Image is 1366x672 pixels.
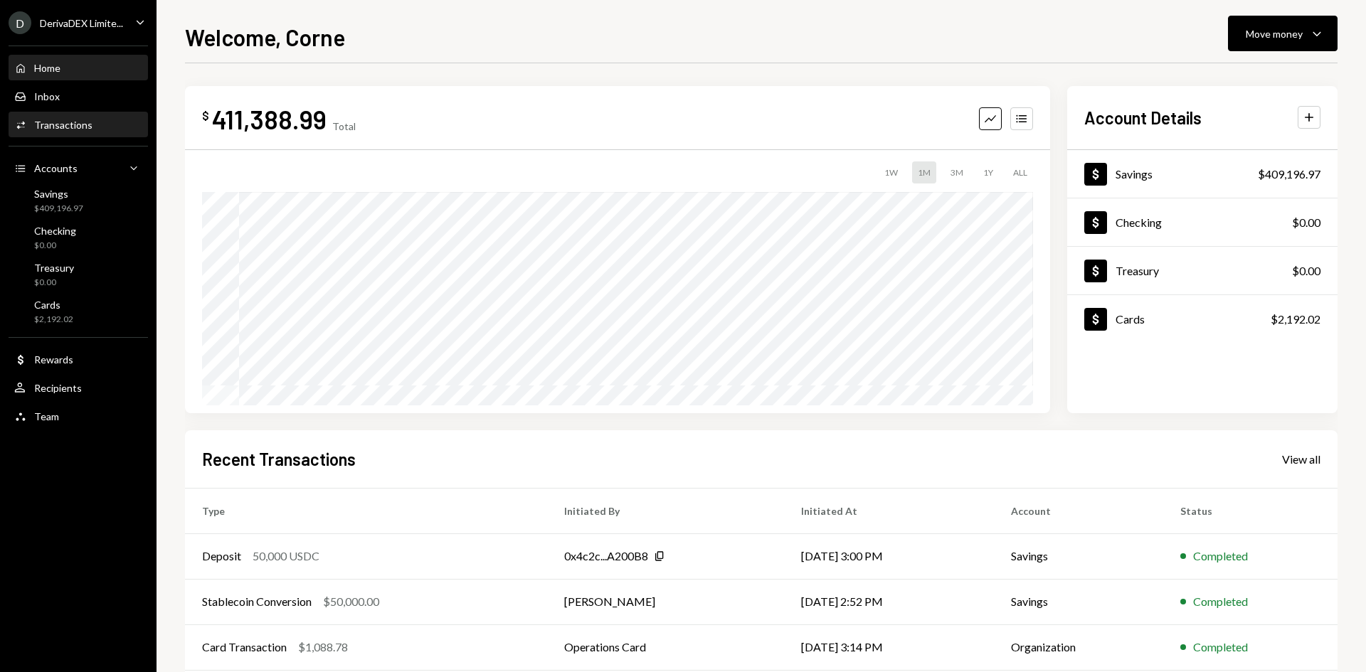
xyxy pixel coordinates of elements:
[332,120,356,132] div: Total
[323,593,379,610] div: $50,000.00
[784,624,994,670] td: [DATE] 3:14 PM
[9,183,148,218] a: Savings$409,196.97
[9,375,148,400] a: Recipients
[9,257,148,292] a: Treasury$0.00
[1067,150,1338,198] a: Savings$409,196.97
[945,161,969,183] div: 3M
[34,277,74,289] div: $0.00
[34,262,74,274] div: Treasury
[1193,548,1248,565] div: Completed
[1163,488,1338,533] th: Status
[547,579,784,624] td: [PERSON_NAME]
[994,488,1163,533] th: Account
[1007,161,1033,183] div: ALL
[1282,452,1320,466] div: View all
[1292,214,1320,231] div: $0.00
[784,579,994,624] td: [DATE] 2:52 PM
[547,624,784,670] td: Operations Card
[212,103,327,135] div: 411,388.99
[564,548,648,565] div: 0x4c2c...A200B8
[9,155,148,181] a: Accounts
[9,11,31,34] div: D
[879,161,904,183] div: 1W
[1228,16,1338,51] button: Move money
[34,382,82,394] div: Recipients
[34,162,78,174] div: Accounts
[9,346,148,372] a: Rewards
[1282,451,1320,466] a: View all
[185,23,345,51] h1: Welcome, Corne
[34,225,76,237] div: Checking
[202,593,312,610] div: Stablecoin Conversion
[202,109,209,123] div: $
[34,119,92,131] div: Transactions
[34,203,83,215] div: $409,196.97
[994,624,1163,670] td: Organization
[784,488,994,533] th: Initiated At
[34,353,73,366] div: Rewards
[1067,198,1338,246] a: Checking$0.00
[912,161,936,183] div: 1M
[9,112,148,137] a: Transactions
[784,533,994,579] td: [DATE] 3:00 PM
[40,17,123,29] div: DerivaDEX Limite...
[202,548,241,565] div: Deposit
[1067,247,1338,294] a: Treasury$0.00
[1271,311,1320,328] div: $2,192.02
[9,55,148,80] a: Home
[202,447,356,471] h2: Recent Transactions
[1084,106,1202,129] h2: Account Details
[34,62,60,74] div: Home
[34,240,76,252] div: $0.00
[1258,166,1320,183] div: $409,196.97
[547,488,784,533] th: Initiated By
[34,299,73,311] div: Cards
[1116,264,1159,277] div: Treasury
[1116,215,1162,229] div: Checking
[34,90,60,102] div: Inbox
[978,161,999,183] div: 1Y
[9,220,148,255] a: Checking$0.00
[1067,295,1338,343] a: Cards$2,192.02
[1292,262,1320,279] div: $0.00
[1193,593,1248,610] div: Completed
[9,403,148,429] a: Team
[994,533,1163,579] td: Savings
[185,488,547,533] th: Type
[9,83,148,109] a: Inbox
[1116,167,1153,181] div: Savings
[202,639,287,656] div: Card Transaction
[34,314,73,326] div: $2,192.02
[1193,639,1248,656] div: Completed
[9,294,148,329] a: Cards$2,192.02
[34,188,83,200] div: Savings
[994,579,1163,624] td: Savings
[34,410,59,422] div: Team
[1116,312,1145,326] div: Cards
[253,548,319,565] div: 50,000 USDC
[298,639,348,656] div: $1,088.78
[1246,26,1303,41] div: Move money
